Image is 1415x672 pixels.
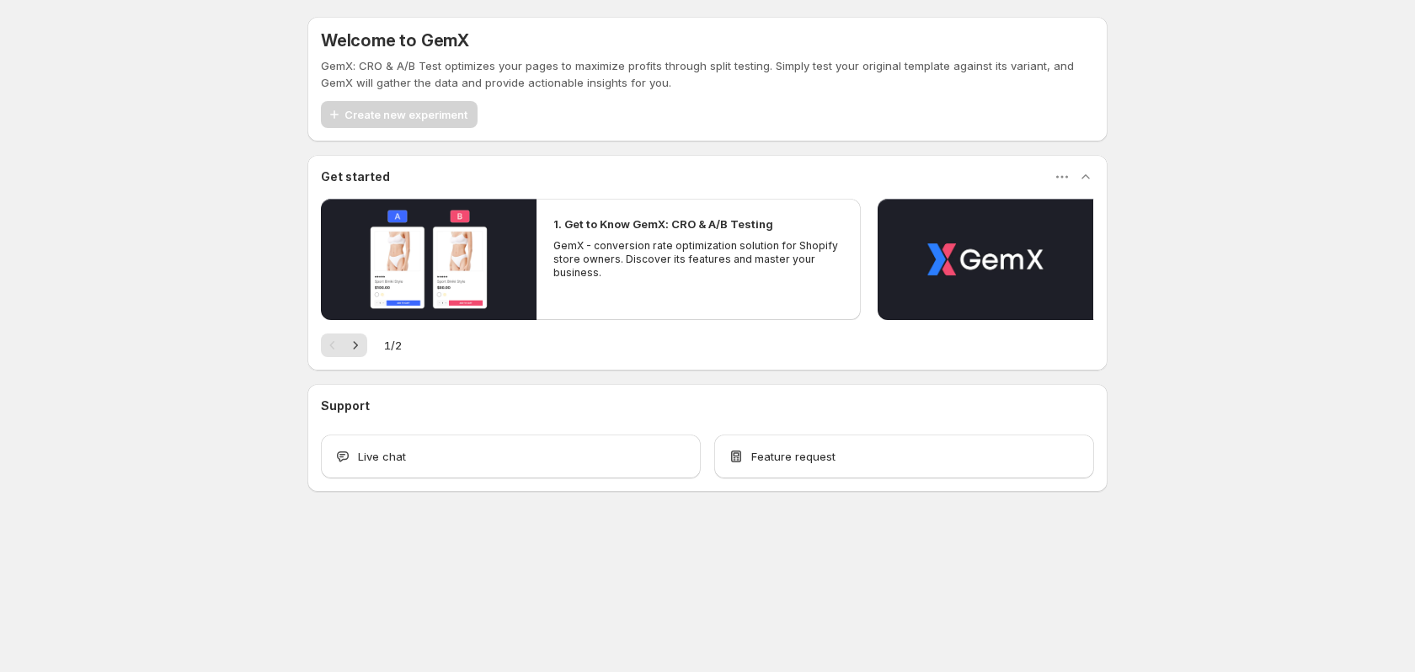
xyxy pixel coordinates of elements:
h2: 1. Get to Know GemX: CRO & A/B Testing [553,216,773,232]
button: Play video [878,199,1093,320]
p: GemX - conversion rate optimization solution for Shopify store owners. Discover its features and ... [553,239,843,280]
span: 1 / 2 [384,337,402,354]
h3: Support [321,397,370,414]
button: Next [344,333,367,357]
button: Play video [321,199,537,320]
nav: Pagination [321,333,367,357]
span: Live chat [358,448,406,465]
span: Feature request [751,448,836,465]
h5: Welcome to GemX [321,30,469,51]
p: GemX: CRO & A/B Test optimizes your pages to maximize profits through split testing. Simply test ... [321,57,1094,91]
h3: Get started [321,168,390,185]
